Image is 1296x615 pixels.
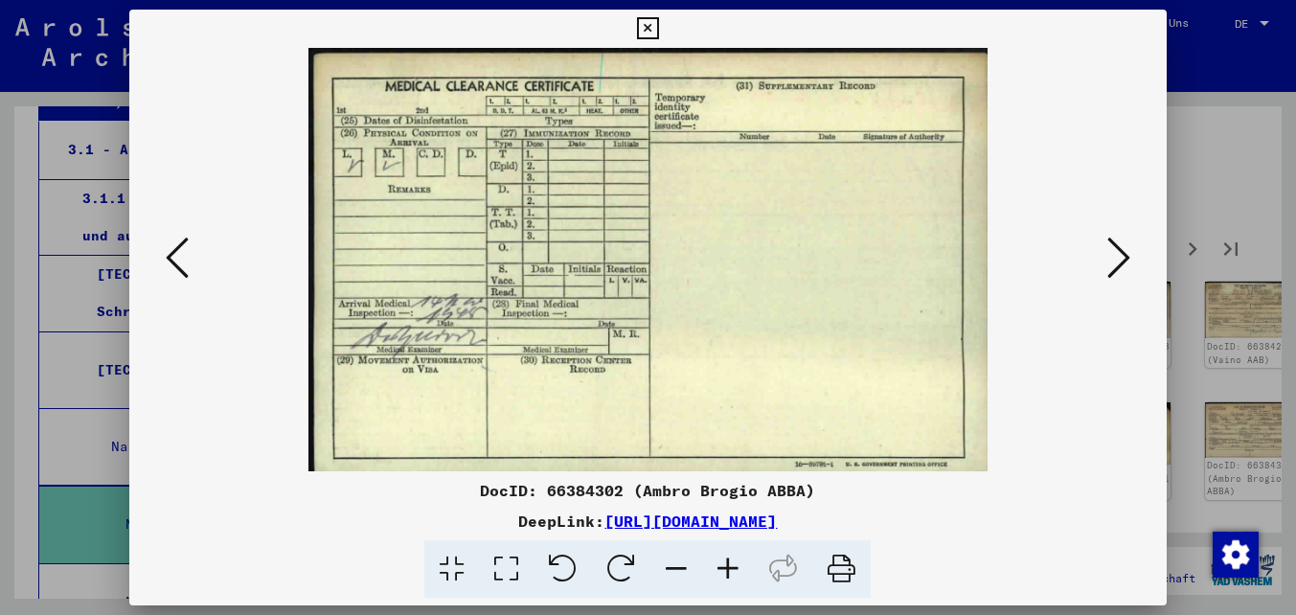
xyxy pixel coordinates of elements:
[129,479,1166,502] div: DocID: 66384302 (Ambro Brogio ABBA)
[1212,531,1258,577] div: Zustimmung ändern
[194,48,1101,471] img: 002.jpg
[1213,532,1259,578] img: Zustimmung ändern
[129,510,1166,533] div: DeepLink:
[604,512,777,531] a: [URL][DOMAIN_NAME]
